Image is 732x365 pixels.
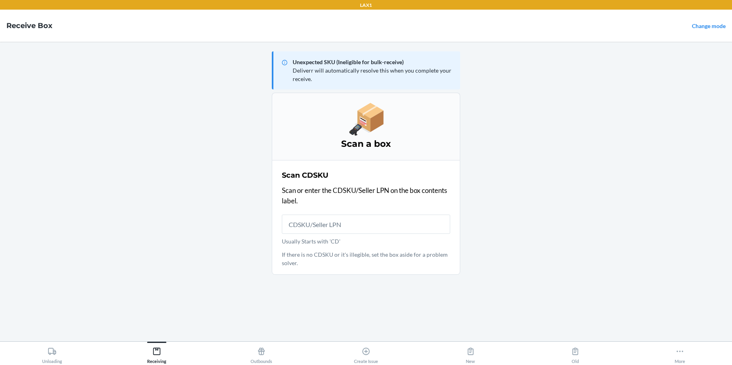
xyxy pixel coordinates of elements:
[293,58,454,66] p: Unexpected SKU (Ineligible for bulk-receive)
[6,20,53,31] h4: Receive Box
[282,250,450,267] p: If there is no CDSKU or it's illegible, set the box aside for a problem solver.
[692,22,726,29] a: Change mode
[675,344,685,364] div: More
[282,170,328,180] h2: Scan CDSKU
[105,342,209,364] button: Receiving
[282,237,450,245] p: Usually Starts with 'CD'
[466,344,475,364] div: New
[209,342,314,364] button: Outbounds
[293,66,454,83] p: Deliverr will automatically resolve this when you complete your receive.
[282,185,450,206] p: Scan or enter the CDSKU/Seller LPN on the box contents label.
[314,342,419,364] button: Create Issue
[147,344,166,364] div: Receiving
[627,342,732,364] button: More
[251,344,272,364] div: Outbounds
[418,342,523,364] button: New
[523,342,627,364] button: Old
[42,344,62,364] div: Unloading
[571,344,580,364] div: Old
[354,344,378,364] div: Create Issue
[282,215,450,234] input: Usually Starts with 'CD'
[360,2,372,9] p: LAX1
[282,138,450,150] h3: Scan a box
